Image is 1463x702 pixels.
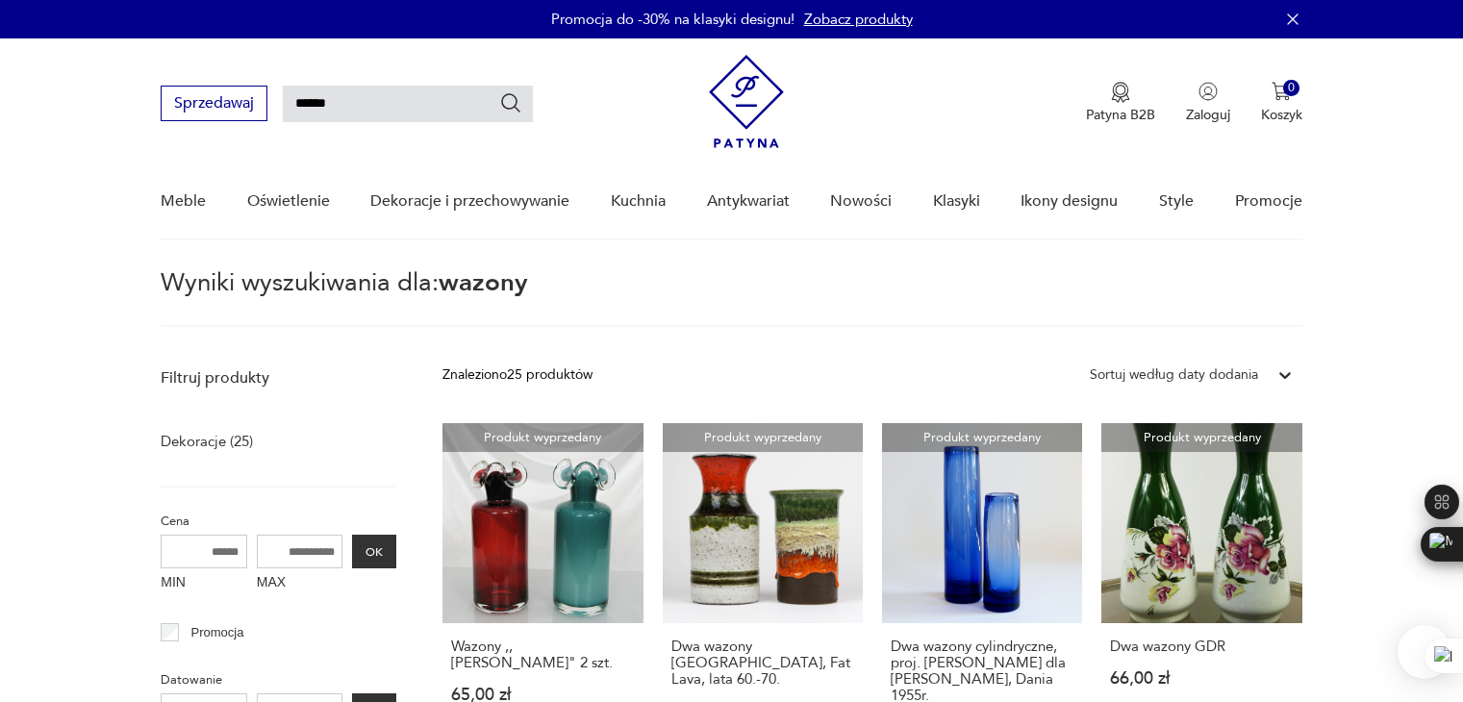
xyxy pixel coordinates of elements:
[1021,164,1118,238] a: Ikony designu
[1086,82,1155,124] button: Patyna B2B
[671,639,854,688] h3: Dwa wazony [GEOGRAPHIC_DATA], Fat Lava, lata 60.-70.
[1186,82,1230,124] button: Zaloguj
[1090,364,1258,386] div: Sortuj według daty dodania
[161,164,206,238] a: Meble
[247,164,330,238] a: Oświetlenie
[1159,164,1194,238] a: Style
[1272,82,1291,101] img: Ikona koszyka
[1110,670,1293,687] p: 66,00 zł
[451,639,634,671] h3: Wazony ,,[PERSON_NAME]" 2 szt.
[1111,82,1130,103] img: Ikona medalu
[1261,106,1302,124] p: Koszyk
[707,164,790,238] a: Antykwariat
[161,428,253,455] a: Dekoracje (25)
[191,622,244,643] p: Promocja
[161,86,267,121] button: Sprzedawaj
[1086,82,1155,124] a: Ikona medaluPatyna B2B
[804,10,913,29] a: Zobacz produkty
[352,535,396,568] button: OK
[1186,106,1230,124] p: Zaloguj
[161,511,396,532] p: Cena
[830,164,892,238] a: Nowości
[439,265,528,300] span: wazony
[1086,106,1155,124] p: Patyna B2B
[370,164,569,238] a: Dekoracje i przechowywanie
[551,10,795,29] p: Promocja do -30% na klasyki designu!
[161,367,396,389] p: Filtruj produkty
[709,55,784,148] img: Patyna - sklep z meblami i dekoracjami vintage
[161,568,247,599] label: MIN
[611,164,666,238] a: Kuchnia
[161,669,396,690] p: Datowanie
[161,98,267,112] a: Sprzedawaj
[1398,625,1451,679] iframe: Smartsupp widget button
[499,91,522,114] button: Szukaj
[1110,639,1293,655] h3: Dwa wazony GDR
[933,164,980,238] a: Klasyki
[161,271,1301,327] p: Wyniki wyszukiwania dla:
[257,568,343,599] label: MAX
[442,364,593,386] div: Znaleziono 25 produktów
[1283,80,1299,96] div: 0
[1198,82,1218,101] img: Ikonka użytkownika
[1261,82,1302,124] button: 0Koszyk
[1235,164,1302,238] a: Promocje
